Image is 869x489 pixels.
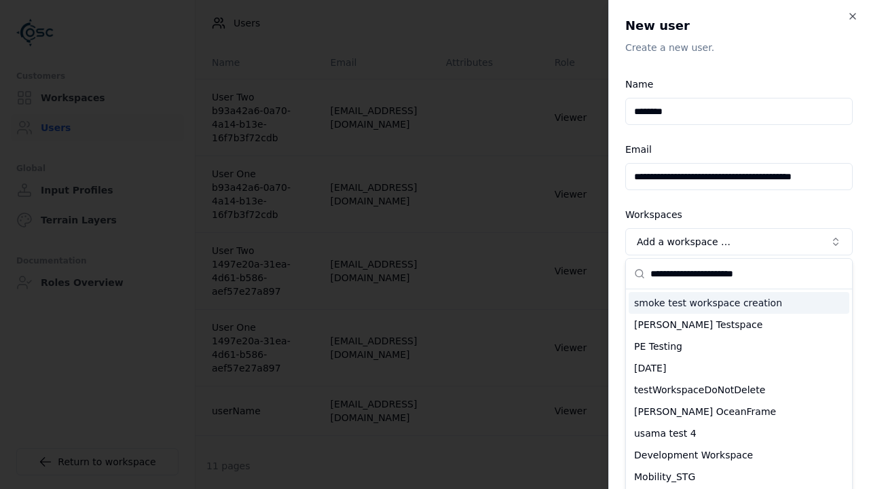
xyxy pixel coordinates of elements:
div: [PERSON_NAME] Testspace [629,314,849,336]
div: smoke test workspace creation [629,292,849,314]
div: usama test 4 [629,422,849,444]
div: Development Workspace [629,444,849,466]
div: Mobility_STG [629,466,849,488]
div: [DATE] [629,357,849,379]
div: testWorkspaceDoNotDelete [629,379,849,401]
div: PE Testing [629,336,849,357]
div: [PERSON_NAME] OceanFrame [629,401,849,422]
